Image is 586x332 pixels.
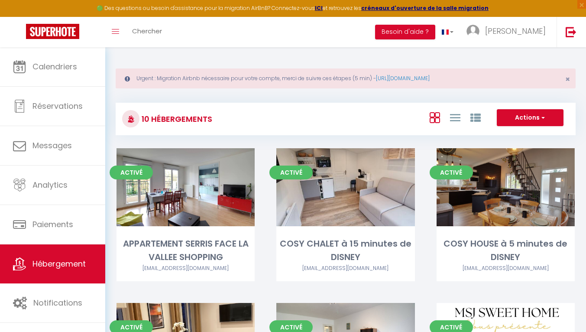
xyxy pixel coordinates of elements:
[497,109,563,127] button: Actions
[32,61,77,72] span: Calendriers
[430,110,440,124] a: Vue en Box
[116,68,576,88] div: Urgent : Migration Airbnb nécessaire pour votre compte, merci de suivre ces étapes (5 min) -
[132,26,162,36] span: Chercher
[315,4,323,12] a: ICI
[126,17,168,47] a: Chercher
[32,140,72,151] span: Messages
[276,237,414,264] div: COSY CHALET à 15 minutes de DISNEY
[33,297,82,308] span: Notifications
[485,26,546,36] span: [PERSON_NAME]
[139,109,212,129] h3: 10 Hébergements
[450,110,460,124] a: Vue en Liste
[470,110,481,124] a: Vue par Groupe
[375,25,435,39] button: Besoin d'aide ?
[110,166,153,179] span: Activé
[460,17,557,47] a: ... [PERSON_NAME]
[466,25,479,38] img: ...
[32,258,86,269] span: Hébergement
[32,219,73,230] span: Paiements
[565,75,570,83] button: Close
[117,264,255,273] div: Airbnb
[26,24,79,39] img: Super Booking
[7,3,33,29] button: Ouvrir le widget de chat LiveChat
[269,166,313,179] span: Activé
[437,237,575,264] div: COSY HOUSE à 5 minutes de DISNEY
[376,75,430,82] a: [URL][DOMAIN_NAME]
[437,264,575,273] div: Airbnb
[430,166,473,179] span: Activé
[32,101,83,111] span: Réservations
[276,264,414,273] div: Airbnb
[361,4,489,12] a: créneaux d'ouverture de la salle migration
[566,26,576,37] img: logout
[565,74,570,85] span: ×
[32,179,68,190] span: Analytics
[117,237,255,264] div: APPARTEMENT SERRIS FACE LA VALLEE SHOPPING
